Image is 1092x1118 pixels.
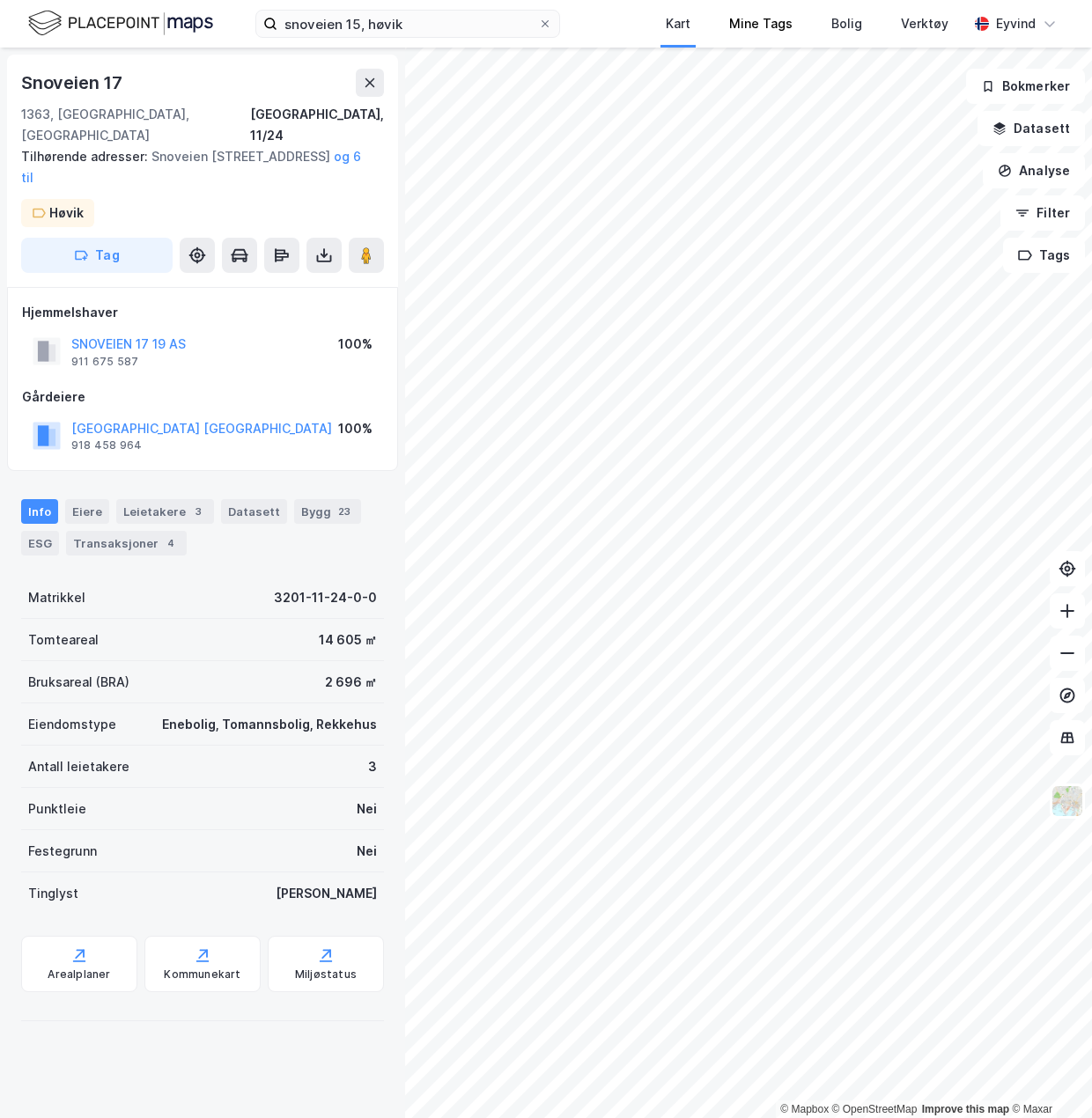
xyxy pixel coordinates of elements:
div: Miljøstatus [295,967,357,982]
div: Snoveien 17 [21,69,126,97]
a: Mapbox [780,1103,829,1115]
div: Arealplaner [48,967,110,982]
button: Datasett [978,111,1085,146]
div: Punktleie [28,798,86,820]
div: 100% [338,334,373,355]
button: Analyse [983,153,1085,188]
div: Transaksjoner [66,531,187,555]
div: Matrikkel [28,587,85,608]
div: 918 458 964 [71,438,142,452]
button: Tags [1003,238,1085,273]
div: Tinglyst [28,883,78,904]
a: OpenStreetMap [832,1103,918,1115]
button: Filter [1000,195,1085,231]
div: Nei [357,841,377,862]
div: Verktøy [901,13,948,34]
div: Eyvind [996,13,1036,34]
div: Eiere [65,499,109,524]
div: 100% [338,418,373,439]
div: Kontrollprogram for chat [1004,1033,1092,1118]
div: Antall leietakere [28,756,129,777]
img: Z [1051,784,1084,818]
div: Nei [357,798,377,820]
input: Søk på adresse, matrikkel, gårdeiere, leietakere eller personer [277,11,538,37]
img: logo.f888ab2527a4732fd821a326f86c7f29.svg [28,8,213,39]
div: ESG [21,531,59,555]
span: Tilhørende adresser: [21,149,151,164]
div: Snoveien [STREET_ADDRESS] [21,146,370,188]
button: Tag [21,238,173,273]
div: [GEOGRAPHIC_DATA], 11/24 [250,104,384,146]
div: Festegrunn [28,841,97,862]
div: 1363, [GEOGRAPHIC_DATA], [GEOGRAPHIC_DATA] [21,104,250,146]
div: 2 696 ㎡ [325,672,377,693]
div: Tomteareal [28,629,99,651]
a: Improve this map [922,1103,1009,1115]
div: Kommunekart [164,967,240,982]
div: Datasett [221,499,287,524]
div: Eiendomstype [28,714,116,735]
div: 23 [335,503,354,520]
iframe: Chat Widget [1004,1033,1092,1118]
div: 3201-11-24-0-0 [274,587,377,608]
div: 3 [368,756,377,777]
div: 4 [162,534,180,552]
div: Gårdeiere [22,386,383,408]
button: Bokmerker [966,69,1085,104]
div: Hjemmelshaver [22,302,383,323]
div: Høvik [49,202,84,224]
div: 14 605 ㎡ [319,629,377,651]
div: Enebolig, Tomannsbolig, Rekkehus [162,714,377,735]
div: 911 675 587 [71,355,138,369]
div: [PERSON_NAME] [276,883,377,904]
div: Kart [666,13,690,34]
div: Info [21,499,58,524]
div: Leietakere [116,499,214,524]
div: Bolig [831,13,862,34]
div: Mine Tags [729,13,793,34]
div: 3 [189,503,207,520]
div: Bygg [294,499,361,524]
div: Bruksareal (BRA) [28,672,129,693]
